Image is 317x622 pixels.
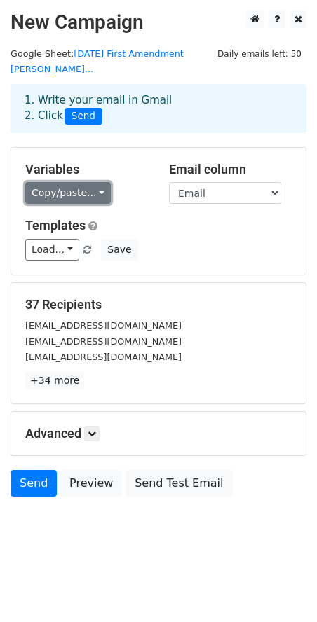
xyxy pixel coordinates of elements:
[247,555,317,622] iframe: Chat Widget
[11,470,57,497] a: Send
[25,162,148,177] h5: Variables
[213,46,306,62] span: Daily emails left: 50
[25,297,292,312] h5: 37 Recipients
[169,162,292,177] h5: Email column
[25,218,86,233] a: Templates
[25,352,182,362] small: [EMAIL_ADDRESS][DOMAIN_NAME]
[11,11,306,34] h2: New Campaign
[25,372,84,389] a: +34 more
[25,239,79,261] a: Load...
[25,182,111,204] a: Copy/paste...
[65,108,102,125] span: Send
[213,48,306,59] a: Daily emails left: 50
[14,92,303,125] div: 1. Write your email in Gmail 2. Click
[11,48,184,75] small: Google Sheet:
[60,470,122,497] a: Preview
[101,239,137,261] button: Save
[11,48,184,75] a: [DATE] First Amendment [PERSON_NAME]...
[126,470,232,497] a: Send Test Email
[25,320,182,331] small: [EMAIL_ADDRESS][DOMAIN_NAME]
[25,336,182,347] small: [EMAIL_ADDRESS][DOMAIN_NAME]
[25,426,292,441] h5: Advanced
